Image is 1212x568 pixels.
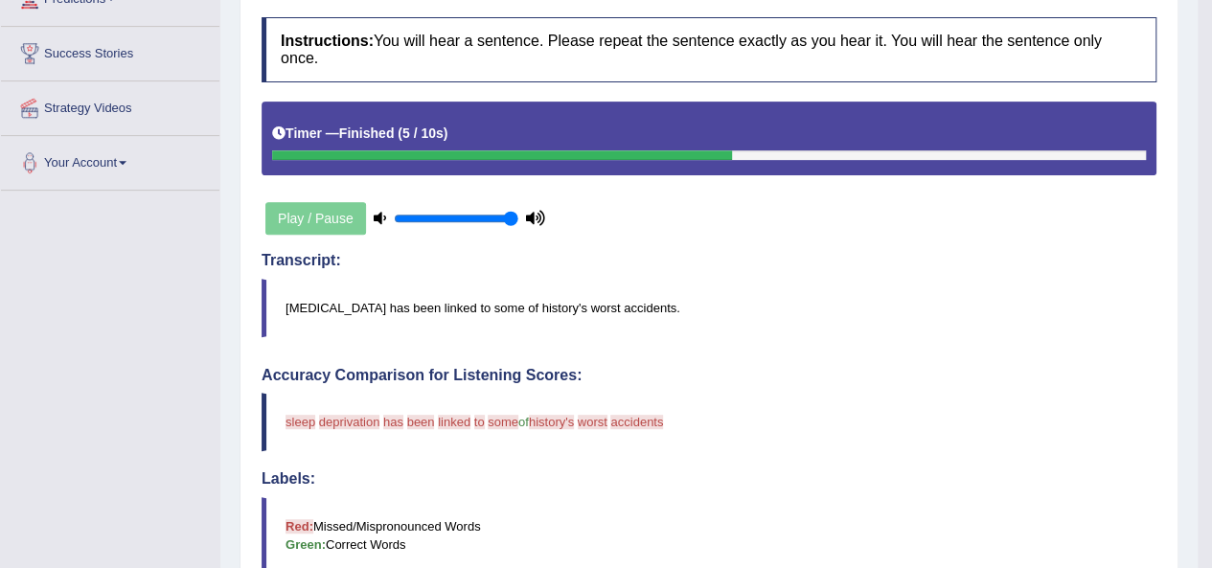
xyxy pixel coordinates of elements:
[286,415,315,429] span: sleep
[578,415,607,429] span: worst
[474,415,485,429] span: to
[518,415,529,429] span: of
[262,279,1156,337] blockquote: [MEDICAL_DATA] has been linked to some of history's worst accidents.
[444,125,448,141] b: )
[383,415,403,429] span: has
[438,415,470,429] span: linked
[488,415,518,429] span: some
[1,81,219,129] a: Strategy Videos
[402,125,444,141] b: 5 / 10s
[262,470,1156,488] h4: Labels:
[398,125,402,141] b: (
[610,415,663,429] span: accidents
[1,136,219,184] a: Your Account
[286,519,313,534] b: Red:
[272,126,447,141] h5: Timer —
[262,17,1156,81] h4: You will hear a sentence. Please repeat the sentence exactly as you hear it. You will hear the se...
[286,537,326,552] b: Green:
[1,27,219,75] a: Success Stories
[319,415,380,429] span: deprivation
[339,125,395,141] b: Finished
[281,33,374,49] b: Instructions:
[262,367,1156,384] h4: Accuracy Comparison for Listening Scores:
[529,415,574,429] span: history's
[407,415,435,429] span: been
[262,252,1156,269] h4: Transcript:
